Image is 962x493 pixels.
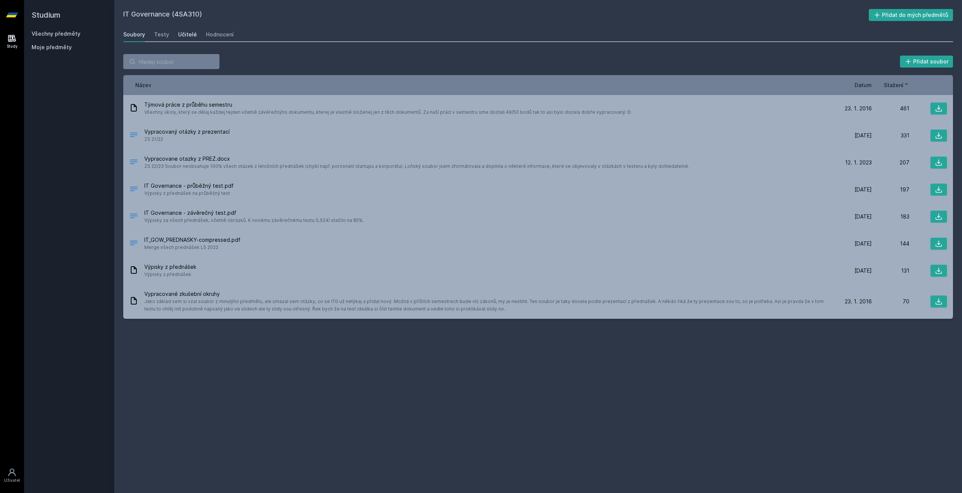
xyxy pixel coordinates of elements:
h2: IT Governance (4SA310) [123,9,869,21]
span: [DATE] [855,186,872,193]
span: Výpisky z přednášek [144,271,196,278]
span: Výpisky z přednášek [144,263,196,271]
a: Study [2,30,23,53]
span: Vypracovane otazky z PREZ.docx [144,155,689,163]
span: Výpisky z přednášek na průběžný test [144,190,234,197]
span: Všechny úkoly, který se dělaj každej tejden včetně závěrečnýho dokumentu, kterej je vlastně slože... [144,109,631,116]
div: PDF [129,184,138,195]
div: 70 [872,298,909,305]
span: 23. 1. 2016 [845,105,872,112]
span: Týmová práce z průběhu semestru [144,101,631,109]
div: 183 [872,213,909,220]
span: [DATE] [855,132,872,139]
a: Učitelé [178,27,197,42]
div: Uživatel [4,478,20,483]
span: [DATE] [855,267,872,274]
span: Vypracovaný otázky z prezentací [144,128,230,136]
button: Název [135,81,151,89]
span: ZS 21/22 [144,136,230,143]
div: Učitelé [178,31,197,38]
div: Soubory [123,31,145,38]
a: Uživatel [2,464,23,487]
div: Testy [154,31,169,38]
span: IT_GOW_PREDNASKY-compressed.pdf [144,236,240,244]
div: .DOCX [129,130,138,141]
div: PDF [129,211,138,222]
span: Merge všech prednášek LS 2022 [144,244,240,251]
a: Všechny předměty [32,30,80,37]
span: Jako základ sem si vzal soubor z minulýho předmětu, ale smazal sem otázky, co se ITG už netýkaj a... [144,298,831,313]
div: 197 [872,186,909,193]
span: Výpisky za všech přednášek, včetně obrázků. K novému závěrečnému testu (LS24) stačilo na 85%. [144,217,364,224]
span: Stažení [884,81,903,89]
span: ZS 22/23 Soubor neobsahuje 100% všech otázek z letošních přednášek (chybí např. porovnání startup... [144,163,689,170]
div: Study [7,44,18,49]
div: 331 [872,132,909,139]
button: Přidat soubor [900,56,953,68]
button: Datum [855,81,872,89]
div: 131 [872,267,909,274]
a: Testy [154,27,169,42]
span: IT Governance - průběžný test.pdf [144,182,234,190]
span: IT Governance - závěrečný test.pdf [144,209,364,217]
div: 144 [872,240,909,247]
div: 461 [872,105,909,112]
button: Stažení [884,81,909,89]
div: DOCX [129,157,138,168]
div: PDF [129,238,138,249]
button: Přidat do mých předmětů [869,9,953,21]
div: 207 [872,159,909,166]
span: [DATE] [855,240,872,247]
span: 12. 1. 2023 [845,159,872,166]
a: Soubory [123,27,145,42]
span: Vypracované zkušební okruhy [144,290,831,298]
span: 23. 1. 2016 [845,298,872,305]
a: Hodnocení [206,27,234,42]
input: Hledej soubor [123,54,219,69]
span: Moje předměty [32,44,72,51]
div: Hodnocení [206,31,234,38]
span: [DATE] [855,213,872,220]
